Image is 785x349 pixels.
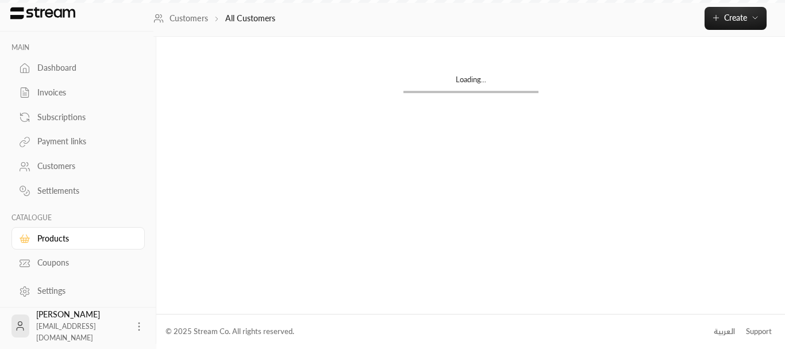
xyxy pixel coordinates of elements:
[742,321,776,342] a: Support
[37,285,130,297] div: Settings
[11,227,145,250] a: Products
[37,233,130,244] div: Products
[705,7,767,30] button: Create
[11,82,145,104] a: Invoices
[37,112,130,123] div: Subscriptions
[36,309,126,343] div: [PERSON_NAME]
[11,180,145,202] a: Settlements
[37,136,130,147] div: Payment links
[11,106,145,128] a: Subscriptions
[11,252,145,274] a: Coupons
[153,13,208,24] a: Customers
[403,74,538,91] div: Loading...
[11,57,145,79] a: Dashboard
[37,62,130,74] div: Dashboard
[11,131,145,153] a: Payment links
[11,213,145,223] p: CATALOGUE
[9,7,76,20] img: Logo
[714,326,735,338] div: العربية
[166,326,294,338] div: © 2025 Stream Co. All rights reserved.
[11,280,145,302] a: Settings
[11,155,145,178] a: Customers
[37,160,130,172] div: Customers
[153,13,276,24] nav: breadcrumb
[37,87,130,98] div: Invoices
[11,43,145,52] p: MAIN
[225,13,276,24] p: All Customers
[37,257,130,269] div: Coupons
[36,322,96,342] span: [EMAIL_ADDRESS][DOMAIN_NAME]
[724,13,747,22] span: Create
[37,185,130,197] div: Settlements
